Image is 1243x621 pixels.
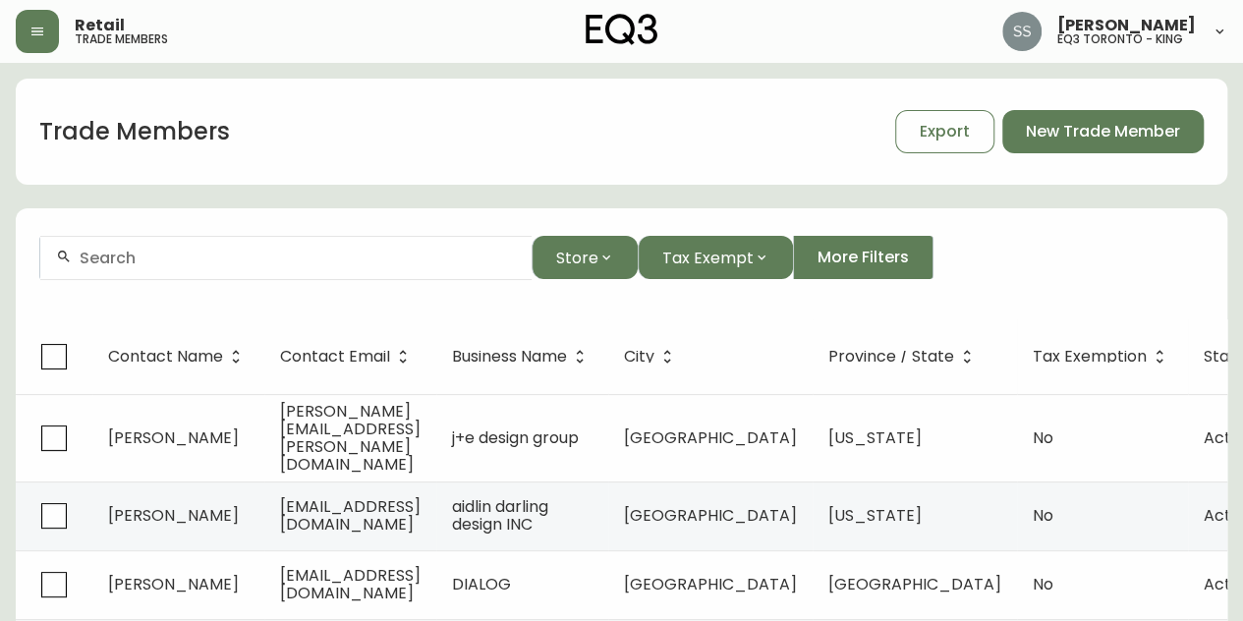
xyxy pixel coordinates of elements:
[452,351,567,363] span: Business Name
[828,351,954,363] span: Province / State
[818,247,909,268] span: More Filters
[80,249,516,267] input: Search
[108,351,223,363] span: Contact Name
[1033,504,1053,527] span: No
[828,426,922,449] span: [US_STATE]
[280,400,421,476] span: [PERSON_NAME][EMAIL_ADDRESS][PERSON_NAME][DOMAIN_NAME]
[75,33,168,45] h5: trade members
[624,426,797,449] span: [GEOGRAPHIC_DATA]
[108,348,249,366] span: Contact Name
[624,573,797,595] span: [GEOGRAPHIC_DATA]
[452,495,548,536] span: aidlin darling design INC
[828,504,922,527] span: [US_STATE]
[1002,110,1204,153] button: New Trade Member
[1033,348,1172,366] span: Tax Exemption
[532,236,638,279] button: Store
[586,14,658,45] img: logo
[280,495,421,536] span: [EMAIL_ADDRESS][DOMAIN_NAME]
[624,351,654,363] span: City
[638,236,793,279] button: Tax Exempt
[280,351,390,363] span: Contact Email
[452,573,511,595] span: DIALOG
[828,348,980,366] span: Province / State
[1033,351,1147,363] span: Tax Exemption
[556,246,598,270] span: Store
[662,246,754,270] span: Tax Exempt
[280,564,421,604] span: [EMAIL_ADDRESS][DOMAIN_NAME]
[895,110,994,153] button: Export
[828,573,1001,595] span: [GEOGRAPHIC_DATA]
[624,504,797,527] span: [GEOGRAPHIC_DATA]
[108,504,239,527] span: [PERSON_NAME]
[920,121,970,142] span: Export
[39,115,230,148] h1: Trade Members
[452,426,579,449] span: j+e design group
[108,426,239,449] span: [PERSON_NAME]
[1033,426,1053,449] span: No
[108,573,239,595] span: [PERSON_NAME]
[1026,121,1180,142] span: New Trade Member
[75,18,125,33] span: Retail
[280,348,416,366] span: Contact Email
[1033,573,1053,595] span: No
[624,348,680,366] span: City
[1057,33,1183,45] h5: eq3 toronto - king
[1002,12,1042,51] img: f1b6f2cda6f3b51f95337c5892ce6799
[1057,18,1196,33] span: [PERSON_NAME]
[793,236,933,279] button: More Filters
[452,348,593,366] span: Business Name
